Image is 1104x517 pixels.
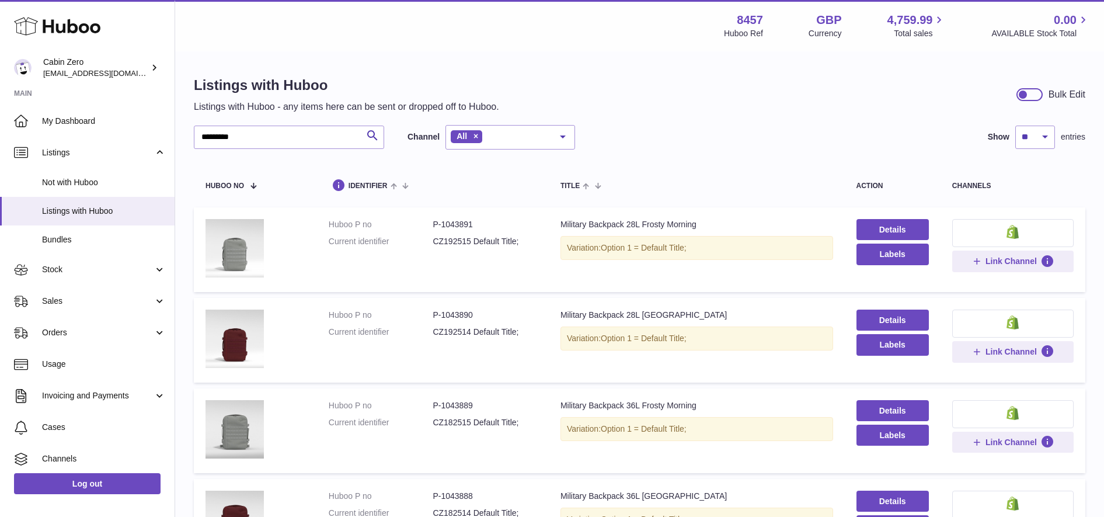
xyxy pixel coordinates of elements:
[42,422,166,433] span: Cases
[816,12,841,28] strong: GBP
[856,491,929,512] a: Details
[856,334,929,355] button: Labels
[985,346,1037,357] span: Link Channel
[14,59,32,77] img: internalAdmin-8457@internal.huboo.com
[433,417,537,428] dd: CZ182515 Default Title;
[856,182,929,190] div: action
[991,12,1090,39] a: 0.00 AVAILABLE Stock Total
[985,256,1037,266] span: Link Channel
[991,28,1090,39] span: AVAILABLE Stock Total
[42,390,154,401] span: Invoicing and Payments
[809,28,842,39] div: Currency
[42,264,154,275] span: Stock
[14,473,161,494] a: Log out
[856,400,929,421] a: Details
[560,400,833,411] div: Military Backpack 36L Frosty Morning
[329,236,433,247] dt: Current identifier
[194,100,499,113] p: Listings with Huboo - any items here can be sent or dropped off to Huboo.
[42,147,154,158] span: Listings
[206,182,244,190] span: Huboo no
[433,236,537,247] dd: CZ192515 Default Title;
[42,359,166,370] span: Usage
[42,327,154,338] span: Orders
[43,68,172,78] span: [EMAIL_ADDRESS][DOMAIN_NAME]
[433,327,537,338] dd: CZ192514 Default Title;
[1007,406,1019,420] img: shopify-small.png
[433,491,537,502] dd: P-1043888
[329,327,433,338] dt: Current identifier
[408,131,440,143] label: Channel
[988,131,1009,143] label: Show
[206,219,264,277] img: Military Backpack 28L Frosty Morning
[560,327,833,351] div: Variation:
[433,400,537,411] dd: P-1043889
[1007,497,1019,511] img: shopify-small.png
[1007,315,1019,329] img: shopify-small.png
[42,177,166,188] span: Not with Huboo
[560,236,833,260] div: Variation:
[329,400,433,411] dt: Huboo P no
[856,244,929,265] button: Labels
[560,491,833,502] div: Military Backpack 36L [GEOGRAPHIC_DATA]
[560,219,833,230] div: Military Backpack 28L Frosty Morning
[1049,88,1085,101] div: Bulk Edit
[887,12,933,28] span: 4,759.99
[894,28,946,39] span: Total sales
[724,28,763,39] div: Huboo Ref
[433,219,537,230] dd: P-1043891
[952,432,1074,453] button: Link Channel
[856,425,929,446] button: Labels
[433,310,537,321] dd: P-1043890
[329,310,433,321] dt: Huboo P no
[560,417,833,441] div: Variation:
[856,310,929,331] a: Details
[42,206,166,217] span: Listings with Huboo
[1007,225,1019,239] img: shopify-small.png
[985,437,1037,447] span: Link Channel
[329,417,433,428] dt: Current identifier
[206,400,264,459] img: Military Backpack 36L Frosty Morning
[737,12,763,28] strong: 8457
[1061,131,1085,143] span: entries
[42,296,154,307] span: Sales
[42,453,166,464] span: Channels
[952,251,1074,272] button: Link Channel
[349,182,388,190] span: identifier
[601,334,687,343] span: Option 1 = Default Title;
[457,131,467,141] span: All
[206,310,264,368] img: Military Backpack 28L Marrakech
[42,234,166,245] span: Bundles
[329,491,433,502] dt: Huboo P no
[952,182,1074,190] div: channels
[1054,12,1077,28] span: 0.00
[601,424,687,433] span: Option 1 = Default Title;
[887,12,946,39] a: 4,759.99 Total sales
[560,310,833,321] div: Military Backpack 28L [GEOGRAPHIC_DATA]
[42,116,166,127] span: My Dashboard
[43,57,148,79] div: Cabin Zero
[856,219,929,240] a: Details
[329,219,433,230] dt: Huboo P no
[952,341,1074,362] button: Link Channel
[601,243,687,252] span: Option 1 = Default Title;
[560,182,580,190] span: title
[194,76,499,95] h1: Listings with Huboo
